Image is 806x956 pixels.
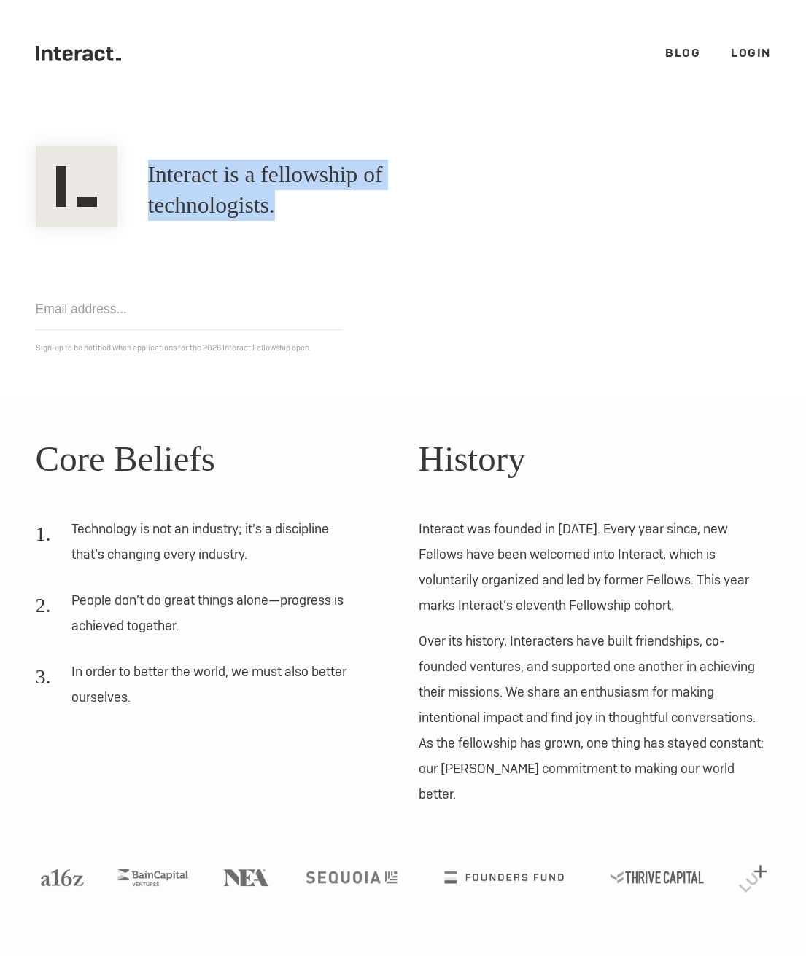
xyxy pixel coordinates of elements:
img: Lux Capital logo [739,865,767,893]
h2: History [419,432,771,486]
li: People don’t do great things alone—progress is achieved together. [36,587,357,649]
li: Technology is not an industry; it’s a discipline that’s changing every industry. [36,516,357,577]
img: Founders Fund logo [444,871,563,883]
img: Sequoia logo [306,871,398,883]
img: Thrive Capital logo [611,871,704,883]
img: NEA logo [223,869,269,886]
h1: Interact is a fellowship of technologists. [148,160,493,221]
img: Bain Capital Ventures logo [117,869,187,886]
p: Interact was founded in [DATE]. Every year since, new Fellows have been welcomed into Interact, w... [419,516,771,618]
a: Blog [665,45,700,60]
img: Interact Logo [36,146,117,227]
li: In order to better the world, we must also better ourselves. [36,659,357,720]
a: Login [731,45,771,60]
img: A16Z logo [41,869,83,886]
input: Email address... [36,289,342,330]
h2: Core Beliefs [36,432,388,486]
p: Over its history, Interacters have built friendships, co-founded ventures, and supported one anot... [419,628,771,807]
p: Sign-up to be notified when applications for the 2026 Interact Fellowship open. [36,340,771,356]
